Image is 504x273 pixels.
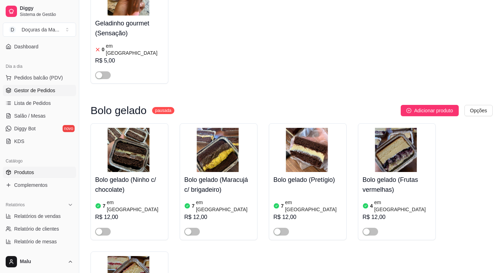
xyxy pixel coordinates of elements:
[196,199,253,213] article: em [GEOGRAPHIC_DATA]
[14,225,59,232] span: Relatório de clientes
[401,105,459,116] button: Adicionar produto
[3,253,76,270] button: Malu
[406,108,411,113] span: plus-circle
[3,167,76,178] a: Produtos
[273,175,342,185] h4: Bolo gelado (Pretígio)
[14,182,47,189] span: Complementos
[3,223,76,235] a: Relatório de clientes
[184,213,253,221] div: R$ 12,00
[3,85,76,96] a: Gestor de Pedidos
[273,213,342,221] div: R$ 12,00
[3,236,76,247] a: Relatório de mesas
[106,42,164,57] article: em [GEOGRAPHIC_DATA]
[20,12,73,17] span: Sistema de Gestão
[102,46,105,53] article: 0
[14,125,36,132] span: Diggy Bot
[3,136,76,147] a: KDS
[152,107,174,114] sup: pausada
[95,213,164,221] div: R$ 12,00
[3,72,76,83] button: Pedidos balcão (PDV)
[285,199,342,213] article: em [GEOGRAPHIC_DATA]
[95,18,164,38] h4: Geladinho gourmet (Sensação)
[3,123,76,134] a: Diggy Botnovo
[3,97,76,109] a: Lista de Pedidos
[20,5,73,12] span: Diggy
[3,155,76,167] div: Catálogo
[6,202,25,208] span: Relatórios
[14,238,57,245] span: Relatório de mesas
[9,26,16,33] span: D
[281,202,284,209] article: 7
[14,169,34,176] span: Produtos
[3,110,76,121] a: Salão / Mesas
[95,57,164,65] div: R$ 5,00
[363,128,431,172] img: product-image
[184,128,253,172] img: product-image
[273,128,342,172] img: product-image
[3,3,76,20] a: DiggySistema de Gestão
[107,199,164,213] article: em [GEOGRAPHIC_DATA]
[14,112,46,119] span: Salão / Mesas
[464,105,493,116] button: Opções
[14,87,55,94] span: Gestor de Pedidos
[14,138,24,145] span: KDS
[14,100,51,107] span: Lista de Pedidos
[374,199,431,213] article: em [GEOGRAPHIC_DATA]
[470,107,487,114] span: Opções
[95,128,164,172] img: product-image
[3,23,76,37] button: Select a team
[14,213,61,220] span: Relatórios de vendas
[3,210,76,222] a: Relatórios de vendas
[14,74,63,81] span: Pedidos balcão (PDV)
[91,106,146,115] h3: Bolo gelado
[22,26,59,33] div: Doçuras da Ma ...
[95,175,164,195] h4: Bolo gelado (Ninho c/ chocolate)
[20,259,65,265] span: Malu
[3,249,76,260] a: Relatório de fidelidadenovo
[192,202,195,209] article: 7
[3,41,76,52] a: Dashboard
[370,202,373,209] article: 4
[103,202,105,209] article: 7
[414,107,453,114] span: Adicionar produto
[3,61,76,72] div: Dia a dia
[363,213,431,221] div: R$ 12,00
[363,175,431,195] h4: Bolo gelado (Frutas vermelhas)
[3,179,76,191] a: Complementos
[14,43,39,50] span: Dashboard
[184,175,253,195] h4: Bolo gelado (Maracujá c/ brigadeiro)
